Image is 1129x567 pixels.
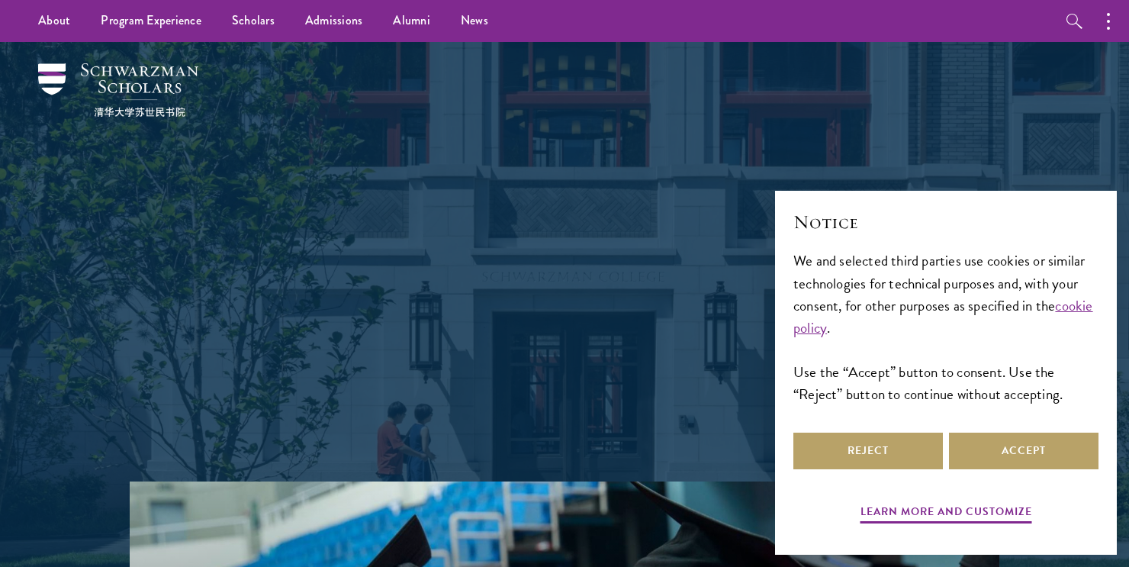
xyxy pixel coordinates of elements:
h2: Notice [793,209,1098,235]
a: cookie policy [793,295,1093,339]
img: Schwarzman Scholars [38,63,198,117]
div: We and selected third parties use cookies or similar technologies for technical purposes and, wit... [793,250,1098,404]
button: Learn more and customize [860,502,1032,526]
button: Accept [949,433,1098,469]
button: Reject [793,433,943,469]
